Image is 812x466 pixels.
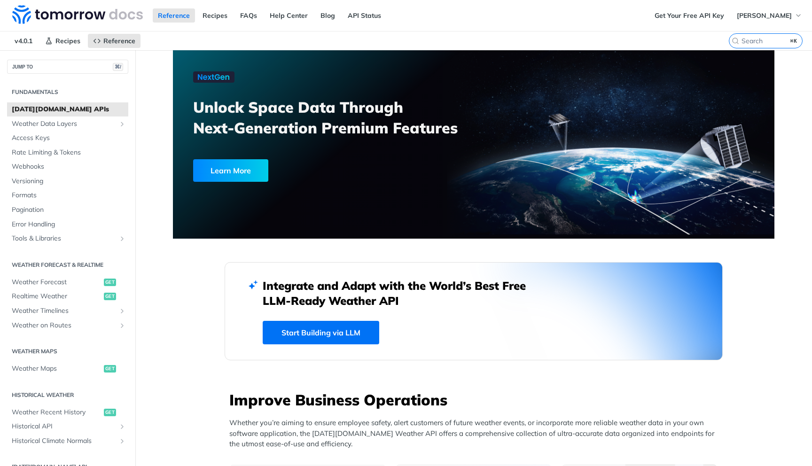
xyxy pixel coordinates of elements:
[649,8,729,23] a: Get Your Free API Key
[118,307,126,315] button: Show subpages for Weather Timelines
[153,8,195,23] a: Reference
[7,174,128,188] a: Versioning
[229,418,723,450] p: Whether you’re aiming to ensure employee safety, alert customers of future weather events, or inc...
[737,11,792,20] span: [PERSON_NAME]
[12,292,101,301] span: Realtime Weather
[7,203,128,217] a: Pagination
[193,71,234,83] img: NextGen
[118,235,126,242] button: Show subpages for Tools & Libraries
[12,105,126,114] span: [DATE][DOMAIN_NAME] APIs
[315,8,340,23] a: Blog
[193,159,268,182] div: Learn More
[12,177,126,186] span: Versioning
[113,63,123,71] span: ⌘/
[104,409,116,416] span: get
[104,293,116,300] span: get
[7,146,128,160] a: Rate Limiting & Tokens
[7,160,128,174] a: Webhooks
[265,8,313,23] a: Help Center
[7,391,128,399] h2: Historical Weather
[7,304,128,318] a: Weather TimelinesShow subpages for Weather Timelines
[7,88,128,96] h2: Fundamentals
[7,362,128,376] a: Weather Mapsget
[118,437,126,445] button: Show subpages for Historical Climate Normals
[7,131,128,145] a: Access Keys
[263,321,379,344] a: Start Building via LLM
[7,434,128,448] a: Historical Climate NormalsShow subpages for Historical Climate Normals
[12,422,116,431] span: Historical API
[7,217,128,232] a: Error Handling
[40,34,86,48] a: Recipes
[88,34,141,48] a: Reference
[7,347,128,356] h2: Weather Maps
[788,36,800,46] kbd: ⌘K
[9,34,38,48] span: v4.0.1
[118,423,126,430] button: Show subpages for Historical API
[343,8,386,23] a: API Status
[7,102,128,116] a: [DATE][DOMAIN_NAME] APIs
[12,191,126,200] span: Formats
[7,289,128,303] a: Realtime Weatherget
[12,5,143,24] img: Tomorrow.io Weather API Docs
[12,306,116,316] span: Weather Timelines
[55,37,80,45] span: Recipes
[7,188,128,202] a: Formats
[12,278,101,287] span: Weather Forecast
[12,133,126,143] span: Access Keys
[7,275,128,289] a: Weather Forecastget
[235,8,262,23] a: FAQs
[103,37,135,45] span: Reference
[12,321,116,330] span: Weather on Routes
[104,279,116,286] span: get
[7,405,128,419] a: Weather Recent Historyget
[732,8,807,23] button: [PERSON_NAME]
[7,232,128,246] a: Tools & LibrariesShow subpages for Tools & Libraries
[7,60,128,74] button: JUMP TO⌘/
[193,159,426,182] a: Learn More
[12,162,126,171] span: Webhooks
[12,220,126,229] span: Error Handling
[12,205,126,215] span: Pagination
[193,97,484,138] h3: Unlock Space Data Through Next-Generation Premium Features
[7,261,128,269] h2: Weather Forecast & realtime
[12,436,116,446] span: Historical Climate Normals
[7,318,128,333] a: Weather on RoutesShow subpages for Weather on Routes
[263,278,540,308] h2: Integrate and Adapt with the World’s Best Free LLM-Ready Weather API
[732,37,739,45] svg: Search
[12,364,101,373] span: Weather Maps
[104,365,116,373] span: get
[7,117,128,131] a: Weather Data LayersShow subpages for Weather Data Layers
[12,119,116,129] span: Weather Data Layers
[12,234,116,243] span: Tools & Libraries
[197,8,233,23] a: Recipes
[12,408,101,417] span: Weather Recent History
[229,389,723,410] h3: Improve Business Operations
[118,322,126,329] button: Show subpages for Weather on Routes
[7,419,128,434] a: Historical APIShow subpages for Historical API
[118,120,126,128] button: Show subpages for Weather Data Layers
[12,148,126,157] span: Rate Limiting & Tokens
